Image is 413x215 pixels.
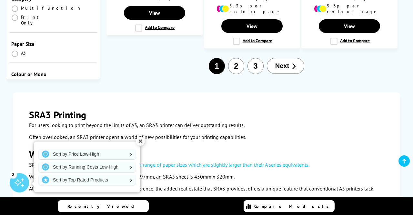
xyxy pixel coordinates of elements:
[254,203,332,209] span: Compare Products
[136,137,145,146] div: ✕
[267,58,304,74] button: Next
[29,197,384,205] p: Due to the constraints of the laser printing process, when printing full-sized A3 documents, trad...
[11,71,95,77] div: Colour or Mono
[247,58,264,74] button: 3
[29,121,384,130] p: For users looking to print beyond the limits of A3, an SRA3 printer can deliver outstanding results.
[29,148,384,161] h2: What is SRA3?
[217,3,287,15] li: 5.3p per colour page
[221,19,283,33] a: View
[29,133,384,142] p: Often overlooked, an SRA3 printer opens a world of new possibilities for your printing capabilities.
[58,200,149,212] a: Recently Viewed
[21,5,82,11] span: Multifunction
[233,38,272,45] label: Add to Compare
[39,149,136,159] a: Sort by Price Low-High
[29,184,384,193] p: Although it may not sound like much of a size difference, the added real estate that SRA3 provide...
[228,58,244,74] button: 2
[314,3,385,15] li: 5.3p per colour page
[29,172,384,181] p: Whereas a sheet of A3 paper measures 420mm x 297mm, an SRA3 sheet is 450mm x 320mm.
[21,14,53,26] span: Print Only
[330,38,370,45] label: Add to Compare
[29,161,384,169] p: SRA stands for ‘supplementary raw format A’ and
[39,175,136,185] a: Sort by Top Rated Products
[29,108,384,121] h2: SRA3 Printing
[135,24,175,32] label: Add to Compare
[11,41,95,47] div: Paper Size
[21,50,27,56] span: A3
[124,6,185,20] a: View
[319,19,380,33] a: View
[10,171,17,178] div: 2
[275,62,289,70] span: Next
[39,162,136,172] a: Sort by Running Costs Low-High
[134,161,309,168] a: is a range of paper sizes which are slightly larger than their A series equivalents.
[67,203,141,209] span: Recently Viewed
[244,200,335,212] a: Compare Products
